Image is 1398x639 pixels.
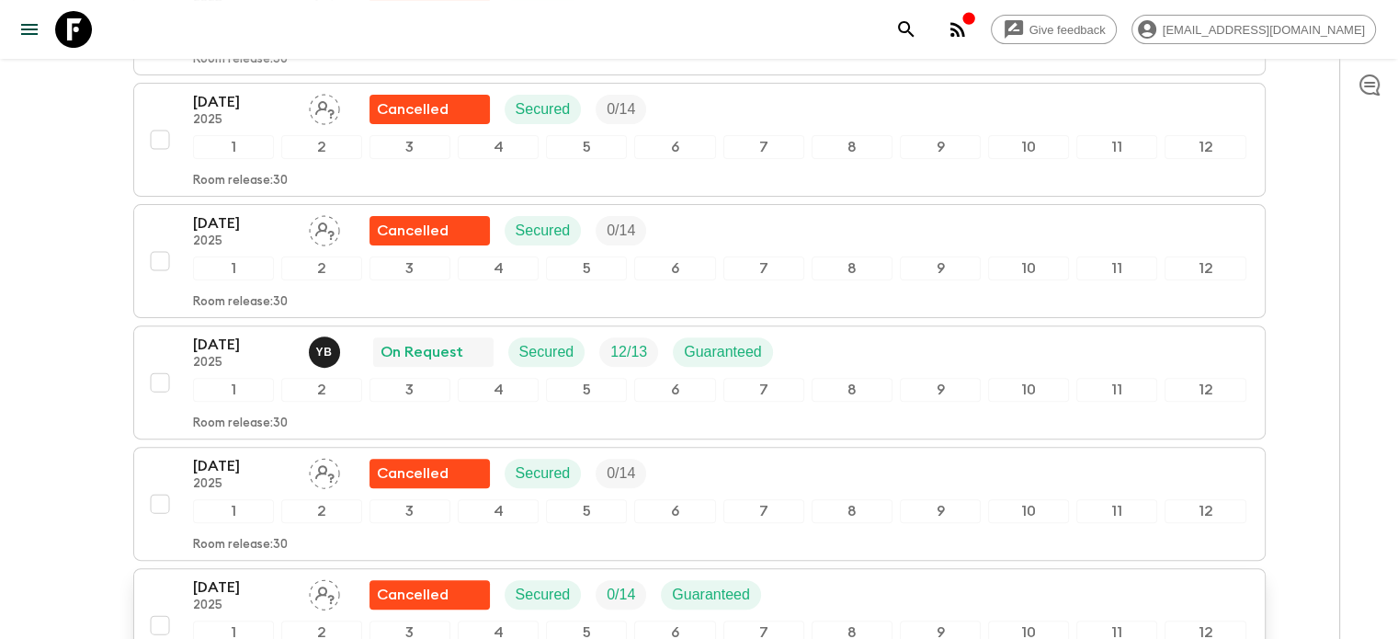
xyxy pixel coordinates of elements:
[309,585,340,599] span: Assign pack leader
[672,584,750,606] p: Guaranteed
[11,11,48,48] button: menu
[281,257,362,280] div: 2
[381,341,463,363] p: On Request
[546,499,627,523] div: 5
[516,220,571,242] p: Secured
[369,459,490,488] div: Flash Pack cancellation
[505,459,582,488] div: Secured
[723,257,804,280] div: 7
[133,325,1266,439] button: [DATE]2025Yogi Bear (Indra Prayogi)On RequestSecuredTrip FillGuaranteed123456789101112Room releas...
[505,95,582,124] div: Secured
[596,95,646,124] div: Trip Fill
[458,499,539,523] div: 4
[193,538,288,553] p: Room release: 30
[458,257,539,280] div: 4
[193,234,294,249] p: 2025
[988,135,1069,159] div: 10
[309,99,340,114] span: Assign pack leader
[193,378,274,402] div: 1
[596,216,646,245] div: Trip Fill
[634,378,715,402] div: 6
[546,378,627,402] div: 5
[812,257,892,280] div: 8
[516,462,571,485] p: Secured
[316,345,333,359] p: Y B
[988,499,1069,523] div: 10
[369,216,490,245] div: Flash Pack cancellation
[193,91,294,113] p: [DATE]
[546,257,627,280] div: 5
[607,220,635,242] p: 0 / 14
[988,378,1069,402] div: 10
[377,220,449,242] p: Cancelled
[508,337,585,367] div: Secured
[133,204,1266,318] button: [DATE]2025Assign pack leaderFlash Pack cancellationSecuredTrip Fill123456789101112Room release:30
[369,499,450,523] div: 3
[634,257,715,280] div: 6
[505,580,582,610] div: Secured
[193,212,294,234] p: [DATE]
[1153,23,1375,37] span: [EMAIL_ADDRESS][DOMAIN_NAME]
[369,257,450,280] div: 3
[900,257,981,280] div: 9
[596,580,646,610] div: Trip Fill
[193,576,294,599] p: [DATE]
[193,599,294,613] p: 2025
[812,135,892,159] div: 8
[193,455,294,477] p: [DATE]
[1076,257,1157,280] div: 11
[723,135,804,159] div: 7
[369,378,450,402] div: 3
[812,378,892,402] div: 8
[1076,135,1157,159] div: 11
[133,83,1266,197] button: [DATE]2025Assign pack leaderFlash Pack cancellationSecuredTrip Fill123456789101112Room release:30
[193,257,274,280] div: 1
[516,584,571,606] p: Secured
[458,378,539,402] div: 4
[505,216,582,245] div: Secured
[900,378,981,402] div: 9
[516,98,571,120] p: Secured
[309,337,344,368] button: YB
[193,174,288,188] p: Room release: 30
[309,463,340,478] span: Assign pack leader
[812,499,892,523] div: 8
[546,135,627,159] div: 5
[888,11,925,48] button: search adventures
[1076,378,1157,402] div: 11
[193,295,288,310] p: Room release: 30
[369,135,450,159] div: 3
[684,341,762,363] p: Guaranteed
[458,135,539,159] div: 4
[634,135,715,159] div: 6
[133,447,1266,561] button: [DATE]2025Assign pack leaderFlash Pack cancellationSecuredTrip Fill123456789101112Room release:30
[1076,499,1157,523] div: 11
[281,135,362,159] div: 2
[599,337,658,367] div: Trip Fill
[1019,23,1116,37] span: Give feedback
[193,52,288,67] p: Room release: 30
[193,416,288,431] p: Room release: 30
[309,342,344,357] span: Yogi Bear (Indra Prayogi)
[309,221,340,235] span: Assign pack leader
[991,15,1117,44] a: Give feedback
[193,356,294,371] p: 2025
[1165,499,1245,523] div: 12
[369,95,490,124] div: Flash Pack cancellation
[607,584,635,606] p: 0 / 14
[193,113,294,128] p: 2025
[900,499,981,523] div: 9
[377,462,449,485] p: Cancelled
[377,98,449,120] p: Cancelled
[193,499,274,523] div: 1
[193,135,274,159] div: 1
[377,584,449,606] p: Cancelled
[723,499,804,523] div: 7
[607,98,635,120] p: 0 / 14
[1131,15,1376,44] div: [EMAIL_ADDRESS][DOMAIN_NAME]
[1165,257,1245,280] div: 12
[610,341,647,363] p: 12 / 13
[723,378,804,402] div: 7
[900,135,981,159] div: 9
[281,378,362,402] div: 2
